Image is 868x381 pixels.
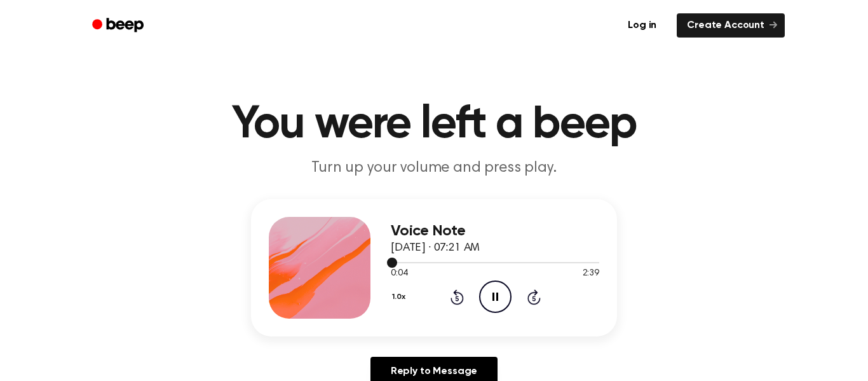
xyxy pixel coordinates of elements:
span: 2:39 [583,267,599,281]
a: Log in [615,11,669,40]
h3: Voice Note [391,223,599,240]
a: Create Account [677,13,785,38]
button: 1.0x [391,286,410,308]
p: Turn up your volume and press play. [190,158,678,179]
h1: You were left a beep [109,102,759,148]
span: 0:04 [391,267,407,281]
span: [DATE] · 07:21 AM [391,242,480,254]
a: Beep [83,13,155,38]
